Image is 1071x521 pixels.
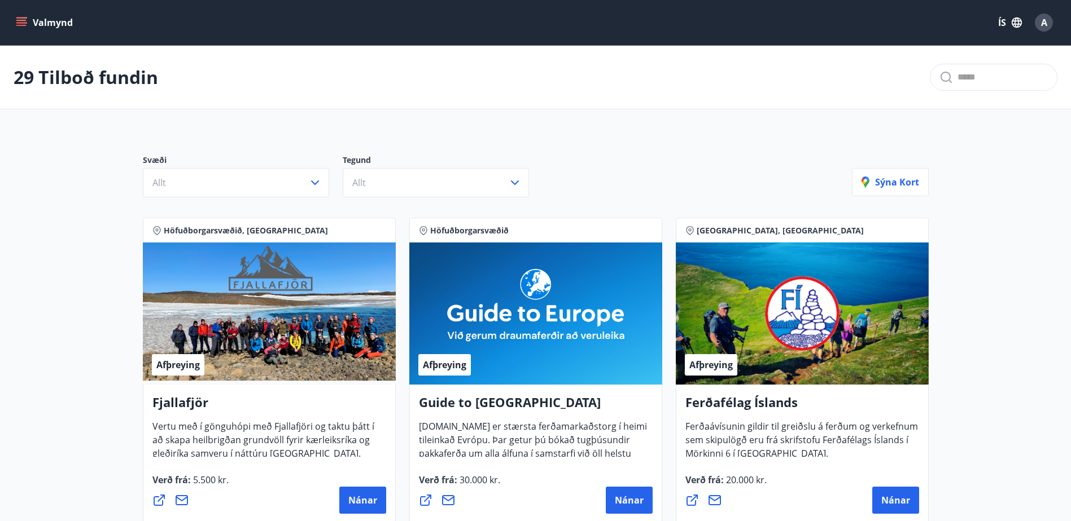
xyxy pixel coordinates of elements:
h4: Guide to [GEOGRAPHIC_DATA] [419,394,653,420]
button: Sýna kort [852,168,929,196]
button: Nánar [606,487,653,514]
button: Allt [143,168,329,197]
span: Vertu með í gönguhópi með Fjallafjöri og taktu þátt í að skapa heilbrigðan grundvöll fyrir kærlei... [152,420,374,469]
span: Nánar [615,494,644,506]
span: 20.000 kr. [724,474,767,486]
span: [DOMAIN_NAME] er stærsta ferðamarkaðstorg í heimi tileinkað Evrópu. Þar getur þú bókað tugþúsundi... [419,420,647,496]
p: Tegund [343,154,543,168]
span: Afþreying [689,359,733,371]
span: Nánar [881,494,910,506]
span: Allt [152,176,166,189]
span: 5.500 kr. [191,474,229,486]
span: 30.000 kr. [457,474,500,486]
span: Ferðaávísunin gildir til greiðslu á ferðum og verkefnum sem skipulögð eru frá skrifstofu Ferðafél... [685,420,918,469]
span: Afþreying [423,359,466,371]
span: Verð frá : [685,474,767,495]
span: Höfuðborgarsvæðið [430,225,509,236]
span: Verð frá : [419,474,500,495]
button: menu [14,12,77,33]
span: Verð frá : [152,474,229,495]
h4: Ferðafélag Íslands [685,394,919,420]
span: Afþreying [156,359,200,371]
button: Nánar [872,487,919,514]
span: [GEOGRAPHIC_DATA], [GEOGRAPHIC_DATA] [697,225,864,236]
span: Nánar [348,494,377,506]
p: Svæði [143,154,343,168]
span: Höfuðborgarsvæðið, [GEOGRAPHIC_DATA] [164,225,328,236]
button: Allt [343,168,529,197]
p: Sýna kort [862,176,919,188]
h4: Fjallafjör [152,394,386,420]
p: 29 Tilboð fundin [14,65,158,90]
span: Allt [352,176,366,189]
span: A [1041,16,1047,29]
button: A [1030,9,1057,36]
button: Nánar [339,487,386,514]
button: ÍS [992,12,1028,33]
